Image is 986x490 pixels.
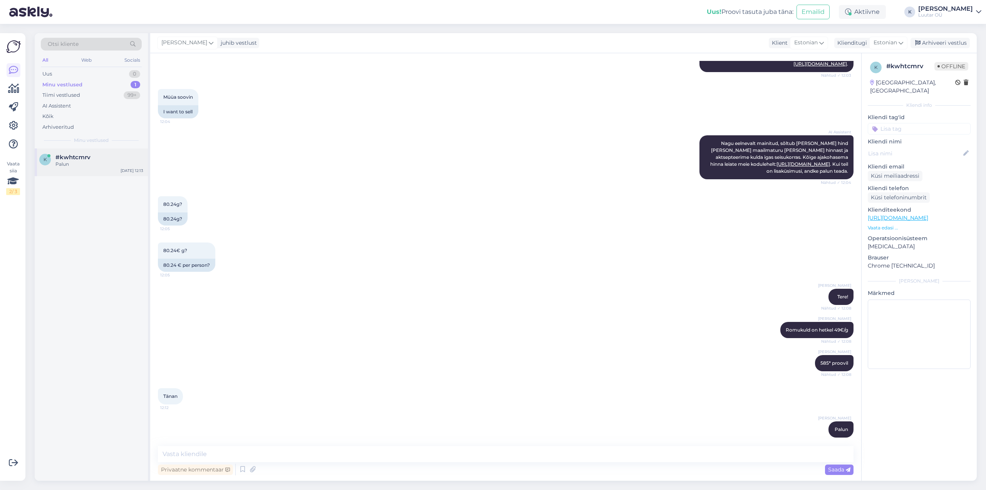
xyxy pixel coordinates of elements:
img: Askly Logo [6,39,21,54]
div: juhib vestlust [218,39,257,47]
span: AI Assistent [822,129,851,135]
span: Minu vestlused [74,137,109,144]
span: Otsi kliente [48,40,79,48]
div: 80.24 € per person? [158,259,215,272]
div: # kwhtcmrv [886,62,934,71]
a: [PERSON_NAME]Luutar OÜ [918,6,981,18]
span: Nähtud ✓ 12:08 [821,338,851,344]
div: AI Assistent [42,102,71,110]
span: 80.24€ g? [163,248,187,253]
span: Nähtud ✓ 12:08 [821,372,851,377]
div: I want to sell [158,105,198,118]
div: [PERSON_NAME] [868,278,971,285]
span: Saada [828,466,850,473]
span: 12:04 [160,119,189,125]
button: Emailid [797,5,830,19]
span: Palun [835,426,848,432]
div: 80.24g? [158,212,188,226]
span: Tänan [163,393,178,399]
span: [PERSON_NAME] [818,316,851,322]
input: Lisa tag [868,123,971,135]
p: Operatsioonisüsteem [868,234,971,242]
span: Nähtud ✓ 12:03 [821,72,851,78]
p: Märkmed [868,289,971,297]
span: 80.24g? [163,201,182,207]
div: Minu vestlused [42,81,82,89]
span: 12:05 [160,272,189,278]
div: Küsi meiliaadressi [868,171,922,181]
div: 0 [129,70,140,78]
div: Palun [55,161,143,168]
span: k [874,64,878,70]
span: Nähtud ✓ 12:04 [821,180,851,185]
span: [PERSON_NAME] [818,283,851,288]
div: 99+ [124,91,140,99]
span: Estonian [794,39,818,47]
div: Arhiveeri vestlus [911,38,970,48]
div: Aktiivne [839,5,886,19]
div: Vaata siia [6,160,20,195]
p: Kliendi telefon [868,184,971,192]
p: Klienditeekond [868,206,971,214]
div: [GEOGRAPHIC_DATA], [GEOGRAPHIC_DATA] [870,79,955,95]
p: Kliendi nimi [868,138,971,146]
div: Klienditugi [834,39,867,47]
div: Tiimi vestlused [42,91,80,99]
div: Proovi tasuta juba täna: [707,7,793,17]
div: Küsi telefoninumbrit [868,192,930,203]
span: Estonian [874,39,897,47]
span: Tere! [837,294,848,300]
span: [PERSON_NAME] [818,415,851,421]
span: 12:12 [160,405,189,411]
div: Privaatne kommentaar [158,465,233,475]
div: K [904,7,915,17]
span: 12:05 [160,226,189,232]
p: Vaata edasi ... [868,224,971,231]
div: Luutar OÜ [918,12,973,18]
span: Nähtud ✓ 12:08 [821,305,851,311]
p: [MEDICAL_DATA] [868,242,971,251]
p: Chrome [TECHNICAL_ID] [868,262,971,270]
div: Klient [769,39,788,47]
input: Lisa nimi [868,149,962,158]
span: k [44,157,47,162]
div: Kõik [42,113,54,120]
div: All [41,55,50,65]
p: Brauser [868,254,971,262]
span: #kwhtcmrv [55,154,91,161]
span: Nagu eelnevalt mainitud, sõltub [PERSON_NAME] hind [PERSON_NAME] maailmaturu [PERSON_NAME] hinnas... [710,140,849,174]
div: Arhiveeritud [42,123,74,131]
div: Web [80,55,93,65]
b: Uus! [707,8,721,15]
span: Romukuld on hetkel 49€/g [786,327,848,333]
div: Socials [123,55,142,65]
div: [DATE] 12:13 [121,168,143,173]
p: Kliendi email [868,163,971,171]
span: 585* proovil [820,360,848,366]
span: Offline [934,62,968,71]
div: Kliendi info [868,102,971,109]
span: Müüa soovin [163,94,193,100]
a: [URL][DOMAIN_NAME] [868,214,928,221]
div: [PERSON_NAME] [918,6,973,12]
a: [URL][DOMAIN_NAME] [793,61,847,67]
div: 2 / 3 [6,188,20,195]
span: [PERSON_NAME] [818,349,851,355]
div: Uus [42,70,52,78]
p: Kliendi tag'id [868,113,971,121]
span: [PERSON_NAME] [161,39,207,47]
span: 12:13 [822,438,851,444]
div: 1 [131,81,140,89]
a: [URL][DOMAIN_NAME] [776,161,830,167]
